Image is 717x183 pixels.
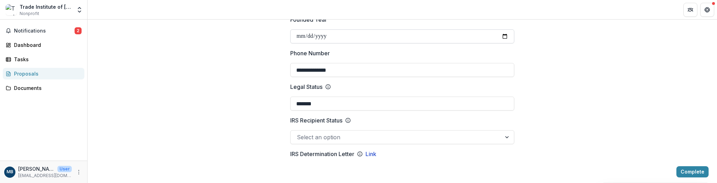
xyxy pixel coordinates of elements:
span: Notifications [14,28,75,34]
div: Documents [14,84,79,92]
p: [PERSON_NAME] [18,165,55,173]
a: Documents [3,82,84,94]
a: Link [366,150,376,158]
p: Phone Number [290,49,330,57]
p: Founded Year [290,15,327,24]
button: Open entity switcher [75,3,84,17]
button: Get Help [700,3,714,17]
button: More [75,168,83,176]
a: Tasks [3,54,84,65]
div: Maggie Beldecos [7,170,13,174]
p: Legal Status [290,83,322,91]
p: IRS Determination Letter [290,150,354,158]
div: Dashboard [14,41,79,49]
img: Trade Institute of Pittsburgh [6,4,17,15]
p: IRS Recipient Status [290,116,342,125]
span: 2 [75,27,82,34]
div: Proposals [14,70,79,77]
a: Proposals [3,68,84,79]
p: User [57,166,72,172]
button: Partners [683,3,697,17]
span: Nonprofit [20,10,39,17]
button: Notifications2 [3,25,84,36]
p: [EMAIL_ADDRESS][DOMAIN_NAME] [18,173,72,179]
div: Tasks [14,56,79,63]
button: Complete [676,166,709,177]
a: Dashboard [3,39,84,51]
div: Trade Institute of [GEOGRAPHIC_DATA] [20,3,72,10]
